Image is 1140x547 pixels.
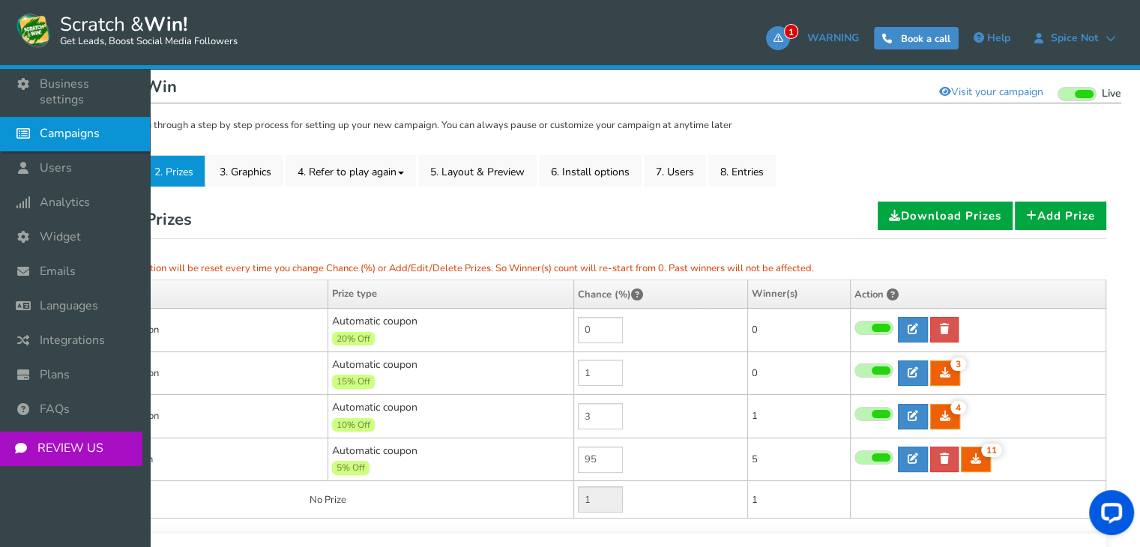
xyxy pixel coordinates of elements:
td: 5% Off Coupon [82,438,328,481]
td: 1 [747,395,850,438]
h1: Scratch & Win [66,73,1121,103]
span: 1 [784,24,798,39]
th: Winner(s) [747,280,850,309]
span: Live [1102,87,1121,101]
span: Book a call [901,32,950,46]
input: Value not editable [578,486,623,513]
span: REVIEW US [37,441,103,456]
span: Integrations [40,333,105,348]
th: Chance (%) [573,280,747,309]
a: 1WARNING [766,26,866,50]
strong: Win! [144,11,187,37]
a: Visit your campaign [929,79,1053,105]
span: Users [40,160,72,176]
span: Emails [40,264,76,279]
a: Help [966,26,1018,50]
a: 3. Graphics [208,155,283,187]
a: 5. Layout & Preview [418,155,537,187]
a: Scratch &Win! Get Leads, Boost Social Media Followers [15,11,238,49]
span: Languages [40,298,98,314]
td: No Prize [82,481,574,519]
span: 3 [950,357,966,371]
span: WARNING [807,31,859,45]
span: Analytics [40,195,90,211]
a: Download Prizes [878,202,1013,230]
td: 0 [747,309,850,352]
span: 11 [981,444,1002,457]
span: 20% Off [332,332,375,346]
small: Get Leads, Boost Social Media Followers [60,36,238,48]
img: Scratch and Win [15,11,52,49]
span: Widget [40,229,81,245]
td: 5 [747,438,850,481]
th: Prize title [82,280,328,309]
span: Automatic coupon [332,314,570,346]
td: 15% Off Coupon [82,351,328,395]
span: 5% Off [332,461,370,475]
span: 15% Off [332,375,375,389]
a: 11 [961,447,991,472]
a: 6. Install options [539,155,642,187]
iframe: LiveChat chat widget [1077,484,1140,547]
td: 0 [747,351,850,395]
a: Add Prize [1015,202,1106,230]
a: Book a call [874,27,959,49]
a: 8. Entries [708,155,776,187]
span: Business settings [40,76,135,108]
span: 4 [950,401,966,414]
p: Cool. Let's take you through a step by step process for setting up your new campaign. You can alw... [66,118,1121,133]
td: 1 [747,481,850,519]
a: 4 [930,404,960,429]
span: FAQs [40,402,70,417]
th: Action [850,280,1106,309]
td: 10% Off Coupon [82,395,328,438]
span: Plans [40,367,70,383]
a: 7. Users [644,155,706,187]
span: Campaigns [40,126,100,142]
span: Automatic coupon [332,444,570,476]
span: Scratch & [52,11,238,49]
p: Prize calculation will be reset every time you change Chance (%) or Add/Edit/Delete Prizes. So Wi... [82,258,1106,280]
td: 20% Off Coupon [82,309,328,352]
a: 2. Prizes [142,155,205,187]
th: Prize type [328,280,573,309]
a: 3 [930,360,960,386]
span: Help [987,31,1010,45]
span: 10% Off [332,418,375,432]
span: Automatic coupon [332,357,570,390]
span: Automatic coupon [332,400,570,432]
span: Spice Not [1043,32,1106,44]
a: 4. Refer to play again [286,155,416,187]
